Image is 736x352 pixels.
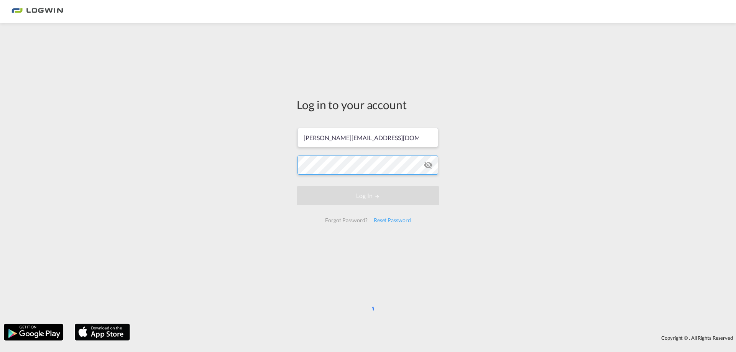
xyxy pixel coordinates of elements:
[3,323,64,341] img: google.png
[297,128,438,147] input: Enter email/phone number
[74,323,131,341] img: apple.png
[322,213,370,227] div: Forgot Password?
[297,97,439,113] div: Log in to your account
[297,186,439,205] button: LOGIN
[424,160,433,170] md-icon: icon-eye-off
[371,213,414,227] div: Reset Password
[11,3,63,20] img: bc73a0e0d8c111efacd525e4c8ad7d32.png
[134,331,736,344] div: Copyright © . All Rights Reserved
